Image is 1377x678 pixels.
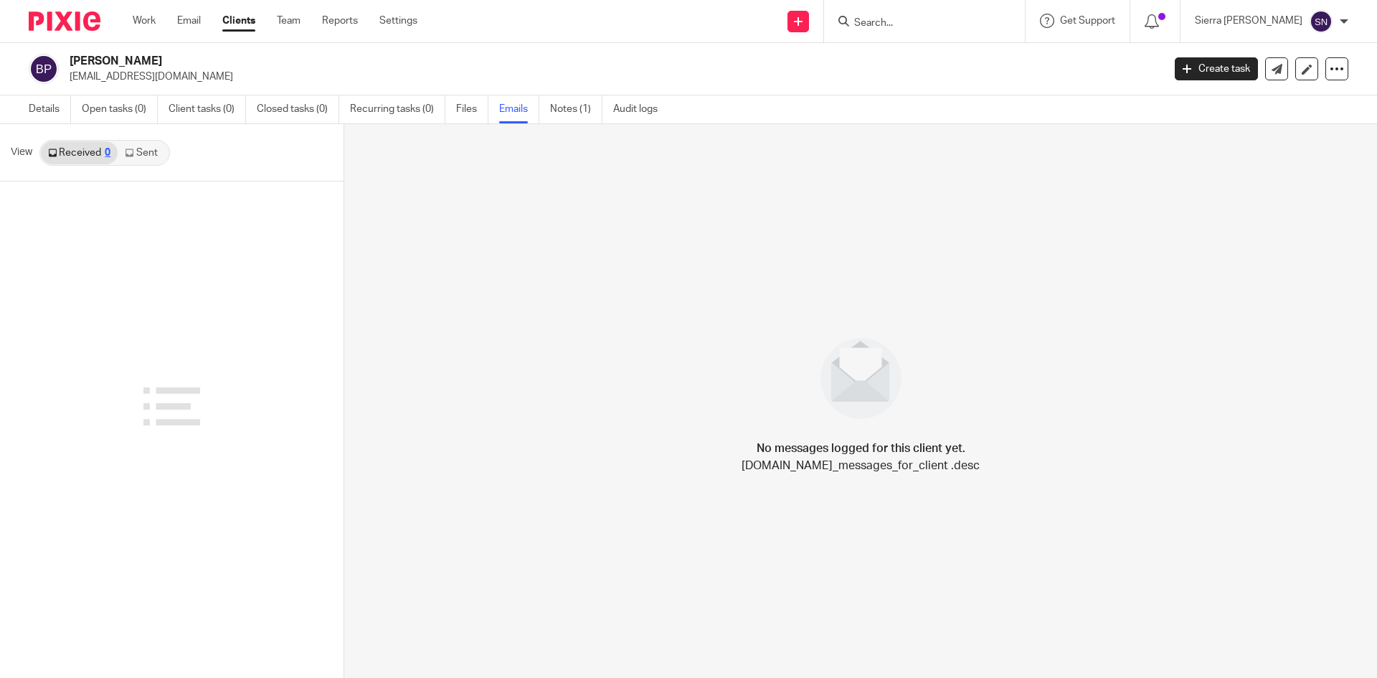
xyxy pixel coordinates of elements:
p: [DOMAIN_NAME]_messages_for_client .desc [742,457,980,474]
h2: [PERSON_NAME] [70,54,937,69]
a: Notes (1) [550,95,602,123]
a: Reports [322,14,358,28]
a: Sent [118,141,168,164]
a: Email [177,14,201,28]
a: Team [277,14,301,28]
h4: No messages logged for this client yet. [757,440,965,457]
a: Recurring tasks (0) [350,95,445,123]
img: Pixie [29,11,100,31]
img: svg%3E [29,54,59,84]
span: Get Support [1060,16,1115,26]
p: [EMAIL_ADDRESS][DOMAIN_NAME] [70,70,1153,84]
a: Work [133,14,156,28]
img: svg%3E [1310,10,1333,33]
a: Clients [222,14,255,28]
a: Emails [499,95,539,123]
div: 0 [105,148,110,158]
img: image [811,329,911,428]
a: Client tasks (0) [169,95,246,123]
a: Settings [379,14,417,28]
a: Details [29,95,71,123]
a: Create task [1175,57,1258,80]
a: Closed tasks (0) [257,95,339,123]
span: View [11,145,32,160]
a: Open tasks (0) [82,95,158,123]
p: Sierra [PERSON_NAME] [1195,14,1302,28]
a: Files [456,95,488,123]
input: Search [853,17,982,30]
a: Audit logs [613,95,668,123]
a: Received0 [41,141,118,164]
